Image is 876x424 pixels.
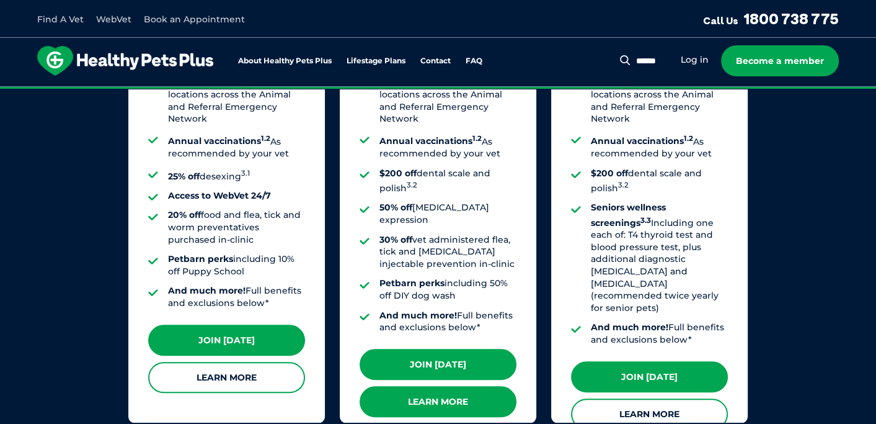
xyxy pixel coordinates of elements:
a: Log in [681,54,709,66]
a: Become a member [721,45,839,76]
li: Full benefits and exclusions below* [379,310,516,334]
strong: Annual vaccinations [379,135,482,147]
sup: 3.3 [640,215,651,224]
sup: 1.2 [261,134,270,143]
li: Full benefits and exclusions below* [591,322,728,346]
strong: And much more! [591,322,668,333]
a: Join [DATE] [360,349,516,380]
a: Find A Vet [37,14,84,25]
a: About Healthy Pets Plus [238,57,332,65]
li: As recommended by your vet [379,133,516,160]
a: Book an Appointment [144,14,245,25]
strong: 25% off [168,170,200,181]
li: vet administered flea, tick and [MEDICAL_DATA] injectable prevention in-clinic [379,234,516,271]
a: FAQ [466,57,482,65]
sup: 3.2 [618,181,629,189]
li: desexing [168,168,305,183]
sup: 3.2 [407,181,417,189]
strong: 50% off [379,202,412,213]
li: including 50% off DIY dog wash [379,277,516,302]
li: As recommended by your vet [591,133,728,160]
li: dental scale and polish [379,168,516,195]
li: dental scale and polish [591,168,728,195]
sup: 1.2 [684,134,693,143]
span: Proactive, preventative wellness program designed to keep your pet healthier and happier for longer [206,87,670,98]
li: [MEDICAL_DATA] expression [379,202,516,226]
a: Learn More [148,362,305,393]
strong: Annual vaccinations [168,135,270,147]
a: WebVet [96,14,131,25]
li: Including one each of: T4 thyroid test and blood pressure test, plus additional diagnostic [MEDIC... [591,202,728,314]
strong: 30% off [379,234,412,245]
li: Full benefits and exclusions below* [168,285,305,309]
button: Search [617,54,633,66]
sup: 3.1 [241,169,250,178]
strong: Access to WebVet 24/7 [168,190,271,201]
strong: 20% off [168,209,201,220]
strong: Petbarn perks [168,253,233,264]
strong: And much more! [379,310,457,321]
li: including 10% off Puppy School [168,253,305,277]
sup: 1.2 [472,134,482,143]
strong: Annual vaccinations [591,135,693,147]
a: Join [DATE] [571,361,728,392]
a: Lifestage Plans [347,57,405,65]
strong: Petbarn perks [379,277,445,289]
a: Learn More [360,386,516,417]
strong: And much more! [168,285,246,296]
span: Call Us [703,14,738,27]
img: hpp-logo [37,46,213,76]
li: food and flea, tick and worm preventatives purchased in-clinic [168,209,305,246]
a: Contact [420,57,451,65]
strong: $200 off [379,168,417,179]
strong: Seniors wellness screenings [591,202,666,228]
strong: $200 off [591,168,628,179]
a: Call Us1800 738 775 [703,9,839,28]
a: Join [DATE] [148,325,305,356]
li: As recommended by your vet [168,133,305,160]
